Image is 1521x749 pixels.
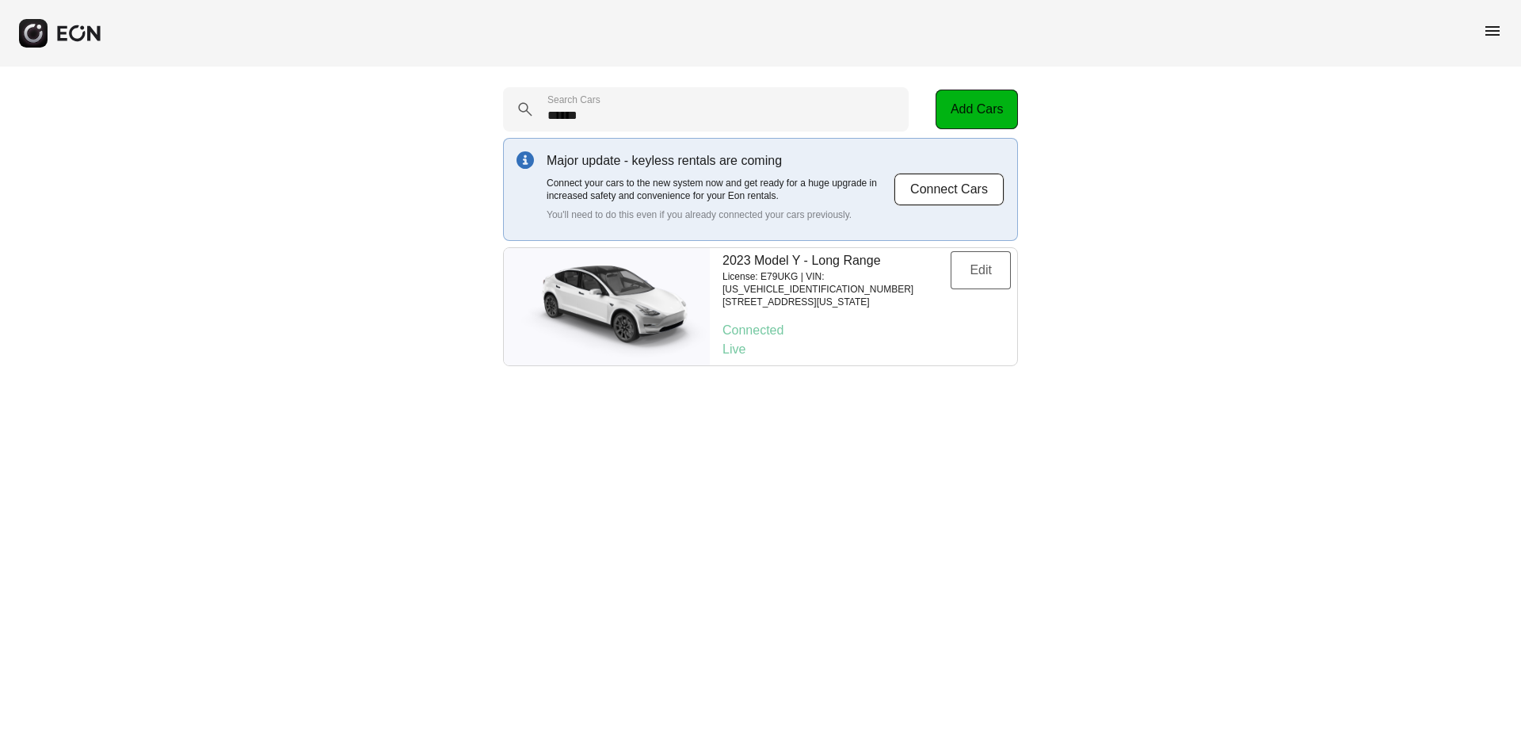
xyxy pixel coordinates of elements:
p: Connected [722,321,1011,340]
p: You'll need to do this even if you already connected your cars previously. [547,208,894,221]
p: Live [722,340,1011,359]
p: Major update - keyless rentals are coming [547,151,894,170]
span: menu [1483,21,1502,40]
img: car [504,255,710,358]
p: Connect your cars to the new system now and get ready for a huge upgrade in increased safety and ... [547,177,894,202]
img: info [517,151,534,169]
p: 2023 Model Y - Long Range [722,251,951,270]
button: Connect Cars [894,173,1004,206]
p: [STREET_ADDRESS][US_STATE] [722,296,951,308]
button: Edit [951,251,1011,289]
label: Search Cars [547,94,600,106]
p: License: E79UKG | VIN: [US_VEHICLE_IDENTIFICATION_NUMBER] [722,270,951,296]
button: Add Cars [936,90,1018,129]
